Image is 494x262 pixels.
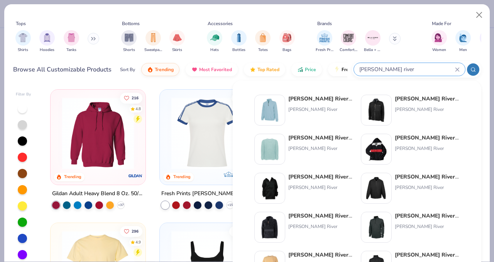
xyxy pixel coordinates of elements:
[288,134,353,142] div: Camden Crew Neck Sweatshirt
[395,251,459,259] strong: [PERSON_NAME] River
[64,30,79,53] div: filter for Tanks
[316,47,333,53] span: Fresh Prints
[210,33,219,42] img: Hats Image
[121,30,137,53] div: filter for Shorts
[39,30,55,53] button: filter button
[18,47,28,53] span: Shirts
[255,30,271,53] button: filter button
[191,66,198,73] img: most_fav.gif
[120,92,142,103] button: Like
[395,95,459,102] strong: [PERSON_NAME] River
[395,184,460,191] div: [PERSON_NAME] River
[169,30,185,53] button: filter button
[207,30,222,53] button: filter button
[161,189,253,199] div: Fresh Prints [PERSON_NAME] Fit [PERSON_NAME] Shirt with Stripes
[132,96,139,100] span: 216
[395,251,460,259] div: Men's Heathered Fleece Jacket
[144,30,162,53] div: filter for Sweatpants
[244,63,285,76] button: Top Rated
[431,30,447,53] div: filter for Women
[257,66,279,73] span: Top Rated
[455,30,471,53] button: filter button
[135,106,141,112] div: 4.8
[141,63,179,76] button: Trending
[364,137,388,161] img: 282f4143-ca3a-49d7-b3e2-a229d87187e0
[13,65,112,74] div: Browse All Customizable Products
[172,47,182,53] span: Skirts
[288,145,353,152] div: [PERSON_NAME] River
[305,66,316,73] span: Price
[258,98,282,122] img: 5dae992e-9f3c-4731-b560-f59fd71d84a4
[16,20,26,27] div: Tops
[232,92,252,103] button: Like
[288,134,352,141] strong: [PERSON_NAME] River
[40,47,54,53] span: Hoodies
[279,30,295,53] div: filter for Bags
[359,65,455,74] input: Try "T-Shirt"
[279,30,295,53] button: filter button
[43,33,51,42] img: Hoodies Image
[258,176,282,200] img: d3b10cd1-6db8-48cf-be86-f295c5674a0b
[16,92,31,97] div: Filter By
[340,30,357,53] div: filter for Comfort Colors
[259,33,267,42] img: Totes Image
[364,30,382,53] button: filter button
[118,203,123,208] span: + 37
[250,66,256,73] img: TopRated.gif
[122,20,140,27] div: Bottoms
[288,251,352,259] strong: [PERSON_NAME] River
[288,95,352,102] strong: [PERSON_NAME] River
[186,63,238,76] button: Most Favorited
[395,212,459,219] strong: [PERSON_NAME] River
[15,30,31,53] div: filter for Shirts
[319,32,330,44] img: Fresh Prints Image
[210,47,219,53] span: Hats
[149,33,157,42] img: Sweatpants Image
[395,212,460,220] div: Men’s Heathered Fleece Pullover
[367,32,379,44] img: Bella + Canvas Image
[395,145,460,152] div: [PERSON_NAME] River
[120,66,135,73] div: Sort By
[288,173,353,181] div: Adult Classic Solid Pullover
[342,66,381,73] span: Fresh Prints Flash
[288,173,352,180] strong: [PERSON_NAME] River
[395,223,460,230] div: [PERSON_NAME] River
[147,66,153,73] img: trending.gif
[432,20,451,27] div: Made For
[125,33,134,42] img: Shorts Image
[208,20,233,27] div: Accessories
[288,184,353,191] div: [PERSON_NAME] River
[288,106,353,113] div: [PERSON_NAME] River
[288,251,353,259] div: Camden Crew Crop
[283,47,291,53] span: Bags
[120,226,142,236] button: Like
[135,239,141,245] div: 4.9
[232,47,245,53] span: Bottles
[283,33,291,42] img: Bags Image
[167,97,247,169] img: e5540c4d-e74a-4e58-9a52-192fe86bec9f
[395,173,460,181] div: Boston Flight Jacket
[123,47,135,53] span: Shorts
[230,226,252,236] button: Like
[155,66,174,73] span: Trending
[288,95,353,103] div: Adult Crosswind Quarter Zip Sweatshirt
[19,33,27,42] img: Shirts Image
[58,97,138,169] img: 01756b78-01f6-4cc6-8d8a-3c30c1a0c8ac
[316,30,333,53] button: filter button
[235,33,243,42] img: Bottles Image
[395,173,459,180] strong: [PERSON_NAME] River
[199,66,232,73] span: Most Favorited
[121,30,137,53] button: filter button
[291,63,322,76] button: Price
[255,30,271,53] div: filter for Totes
[52,189,144,199] div: Gildan Adult Heavy Blend 8 Oz. 50/50 Hooded Sweatshirt
[328,63,417,76] button: Fresh Prints Flash
[127,168,143,184] img: Gildan logo
[364,98,388,122] img: c840f837-f979-41cd-b9b0-c76cb3bbbd87
[334,66,340,73] img: flash.gif
[395,95,460,103] div: Men's Jamestown Fleece Jacket
[395,134,460,142] div: Striped Pullover
[64,30,79,53] button: filter button
[231,30,247,53] div: filter for Bottles
[144,30,162,53] button: filter button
